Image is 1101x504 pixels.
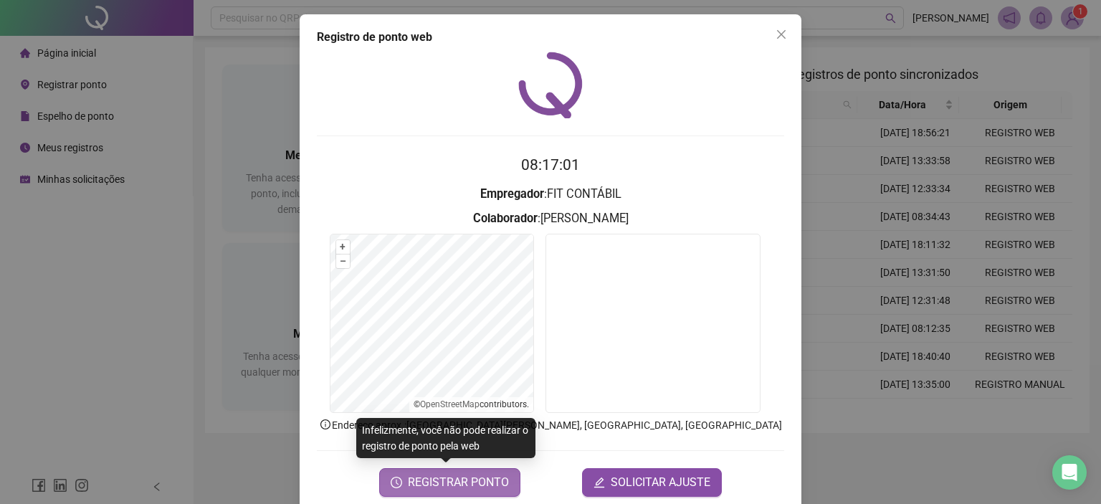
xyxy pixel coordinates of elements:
[379,468,520,497] button: REGISTRAR PONTO
[408,474,509,491] span: REGISTRAR PONTO
[420,399,480,409] a: OpenStreetMap
[336,240,350,254] button: +
[611,474,710,491] span: SOLICITAR AJUSTE
[582,468,722,497] button: editSOLICITAR AJUSTE
[473,211,538,225] strong: Colaborador
[356,418,535,458] div: Infelizmente, você não pode realizar o registro de ponto pela web
[776,29,787,40] span: close
[480,187,544,201] strong: Empregador
[518,52,583,118] img: QRPoint
[317,209,784,228] h3: : [PERSON_NAME]
[414,399,529,409] li: © contributors.
[391,477,402,488] span: clock-circle
[317,185,784,204] h3: : FIT CONTÁBIL
[336,255,350,268] button: –
[317,29,784,46] div: Registro de ponto web
[319,418,332,431] span: info-circle
[521,156,580,173] time: 08:17:01
[317,417,784,433] p: Endereço aprox. : [GEOGRAPHIC_DATA][PERSON_NAME], [GEOGRAPHIC_DATA], [GEOGRAPHIC_DATA]
[770,23,793,46] button: Close
[594,477,605,488] span: edit
[1052,455,1087,490] div: Open Intercom Messenger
